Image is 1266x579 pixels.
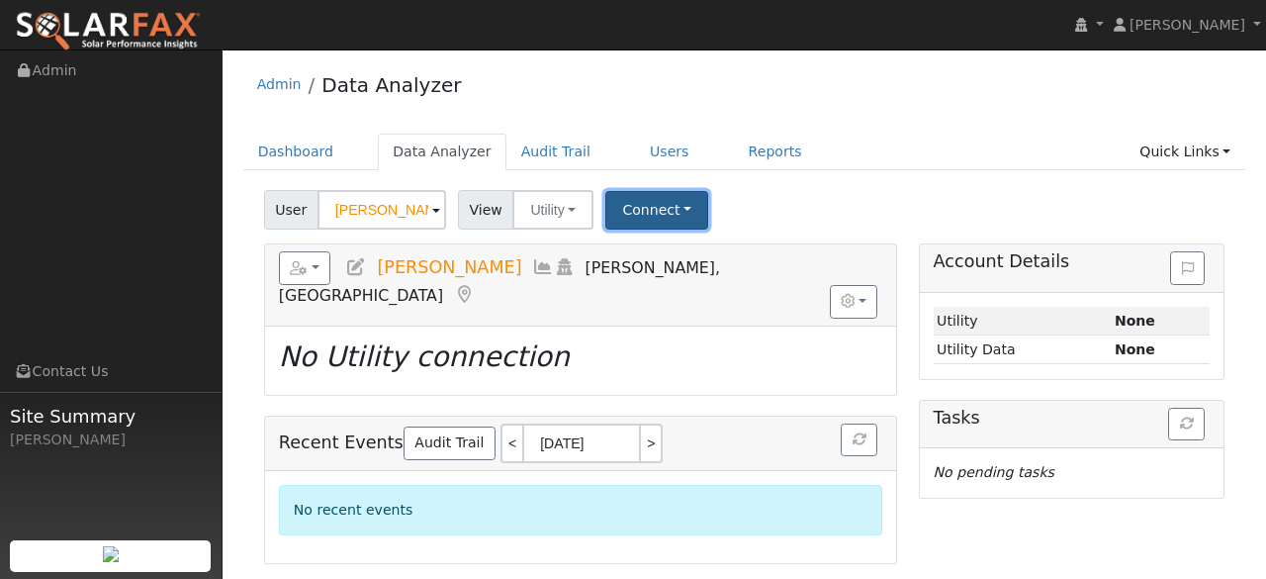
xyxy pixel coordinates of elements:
[841,424,877,457] button: Refresh
[532,257,554,277] a: Multi-Series Graph
[1125,134,1245,170] a: Quick Links
[15,11,201,52] img: SolarFax
[635,134,704,170] a: Users
[243,134,349,170] a: Dashboard
[345,257,367,277] a: Edit User (37709)
[1130,17,1245,33] span: [PERSON_NAME]
[317,190,446,230] input: Select a User
[500,424,522,463] a: <
[512,190,593,230] button: Utility
[10,430,212,450] div: [PERSON_NAME]
[453,285,475,305] a: Map
[934,251,1211,272] h5: Account Details
[506,134,605,170] a: Audit Trail
[279,424,883,463] h5: Recent Events
[458,190,514,230] span: View
[734,134,817,170] a: Reports
[377,257,521,277] span: [PERSON_NAME]
[10,403,212,430] span: Site Summary
[934,336,1112,364] td: Utility Data
[1115,341,1155,357] strong: None
[404,427,496,460] a: Audit Trail
[934,464,1054,480] i: No pending tasks
[554,257,576,277] a: Login As (last Never)
[279,485,883,535] div: No recent events
[1170,251,1205,285] button: Issue History
[641,424,663,463] a: >
[934,408,1211,429] h5: Tasks
[264,190,318,230] span: User
[378,134,506,170] a: Data Analyzer
[1168,408,1205,441] button: Refresh
[321,73,461,97] a: Data Analyzer
[257,76,302,92] a: Admin
[103,546,119,562] img: retrieve
[605,191,708,230] button: Connect
[1115,313,1155,329] strong: ID: null, authorized: None
[934,307,1112,336] td: Utility
[279,340,570,373] i: No Utility connection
